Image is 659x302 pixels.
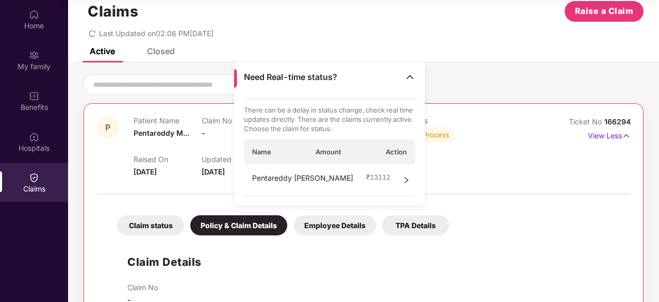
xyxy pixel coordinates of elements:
[405,72,415,82] img: Toggle Icon
[134,167,157,176] span: [DATE]
[147,46,175,56] div: Closed
[202,129,205,137] span: -
[29,91,39,101] img: svg+xml;base64,PHN2ZyBpZD0iQmVuZWZpdHMiIHhtbG5zPSJodHRwOi8vd3d3LnczLm9yZy8yMDAwL3N2ZyIgd2lkdGg9Ij...
[403,172,410,188] span: right
[134,129,189,137] span: Pentareddy M...
[252,172,353,188] span: Pentareddy [PERSON_NAME]
[366,172,390,182] span: ₹ 13112
[88,3,138,20] h1: Claims
[90,46,115,56] div: Active
[244,105,416,133] p: There can be a delay in status change, check real time updates directly. There are the claims cur...
[29,132,39,142] img: svg+xml;base64,PHN2ZyBpZD0iSG9zcGl0YWxzIiB4bWxucz0iaHR0cDovL3d3dy53My5vcmcvMjAwMC9zdmciIHdpZHRoPS...
[416,130,449,140] div: In Process
[252,147,271,156] span: Name
[117,215,184,235] div: Claim status
[202,167,225,176] span: [DATE]
[622,130,631,141] img: svg+xml;base64,PHN2ZyB4bWxucz0iaHR0cDovL3d3dy53My5vcmcvMjAwMC9zdmciIHdpZHRoPSIxNyIgaGVpZ2h0PSIxNy...
[29,172,39,183] img: svg+xml;base64,PHN2ZyBpZD0iQ2xhaW0iIHhtbG5zPSJodHRwOi8vd3d3LnczLm9yZy8yMDAwL3N2ZyIgd2lkdGg9IjIwIi...
[89,29,96,38] span: redo
[569,117,604,126] span: Ticket No
[29,9,39,20] img: svg+xml;base64,PHN2ZyBpZD0iSG9tZSIgeG1sbnM9Imh0dHA6Ly93d3cudzMub3JnLzIwMDAvc3ZnIiB3aWR0aD0iMjAiIG...
[565,1,644,22] button: Raise a Claim
[604,117,631,126] span: 166294
[29,50,39,60] img: svg+xml;base64,PHN2ZyB3aWR0aD0iMjAiIGhlaWdodD0iMjAiIHZpZXdCb3g9IjAgMCAyMCAyMCIgZmlsbD0ibm9uZSIgeG...
[105,123,110,132] span: P
[134,155,202,164] p: Raised On
[588,128,631,141] p: View Less
[244,72,337,83] span: Need Real-time status?
[575,5,634,18] span: Raise a Claim
[127,283,158,292] p: Claim No
[127,253,202,271] h1: Claim Details
[134,116,202,125] p: Patient Name
[202,116,270,125] p: Claim No
[406,116,474,125] p: Status
[202,155,270,164] p: Updated On
[190,215,287,235] div: Policy & Claim Details
[294,215,376,235] div: Employee Details
[316,147,341,156] span: Amount
[382,215,449,235] div: TPA Details
[386,147,407,156] span: Action
[99,29,213,38] span: Last Updated on 02:06 PM[DATE]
